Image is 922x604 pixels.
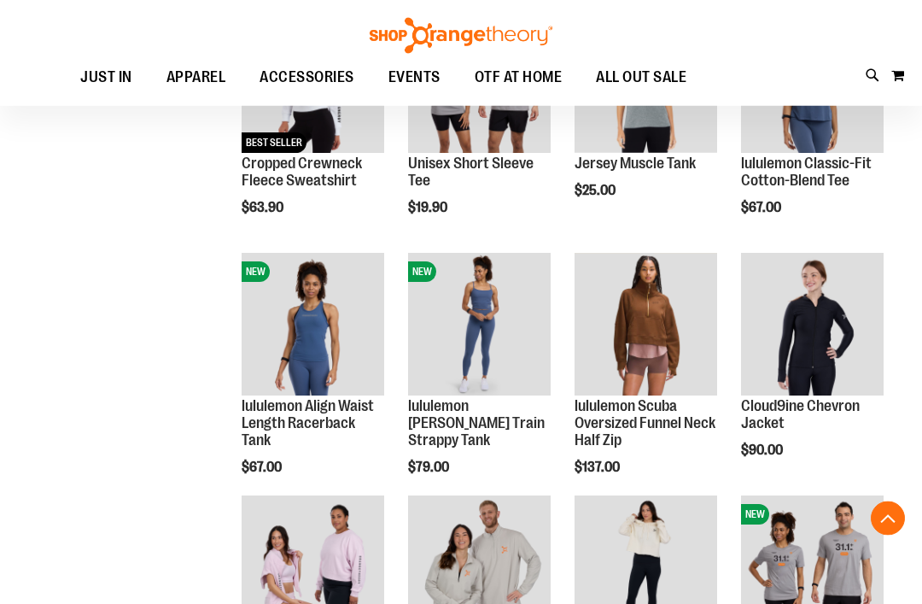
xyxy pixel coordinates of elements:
[400,3,559,260] div: product
[575,460,622,476] span: $137.00
[575,184,618,199] span: $25.00
[242,133,306,154] span: BEST SELLER
[475,58,563,97] span: OTF AT HOME
[732,245,892,502] div: product
[741,155,872,190] a: lululemon Classic-Fit Cotton-Blend Tee
[408,201,450,216] span: $19.90
[566,245,726,519] div: product
[242,460,284,476] span: $67.00
[400,245,559,519] div: product
[596,58,686,97] span: ALL OUT SALE
[408,398,545,449] a: lululemon [PERSON_NAME] Train Strappy Tank
[575,254,717,396] img: lululemon Scuba Oversized Funnel Neck Half Zip
[242,155,362,190] a: Cropped Crewneck Fleece Sweatshirt
[741,443,785,459] span: $90.00
[388,58,441,97] span: EVENTS
[871,501,905,536] button: Back To Top
[732,3,892,260] div: product
[575,155,696,173] a: Jersey Muscle Tank
[741,254,884,396] img: Cloud9ine Chevron Jacket
[242,254,384,396] img: lululemon Align Waist Length Racerback Tank
[242,254,384,399] a: lululemon Align Waist Length Racerback TankNEW
[575,398,715,449] a: lululemon Scuba Oversized Funnel Neck Half Zip
[741,201,784,216] span: $67.00
[80,58,132,97] span: JUST IN
[408,254,551,399] a: lululemon Wunder Train Strappy TankNEW
[741,505,769,525] span: NEW
[166,58,226,97] span: APPAREL
[741,398,860,432] a: Cloud9ine Chevron Jacket
[242,398,374,449] a: lululemon Align Waist Length Racerback Tank
[741,254,884,399] a: Cloud9ine Chevron Jacket
[233,3,393,260] div: product
[575,254,717,399] a: lululemon Scuba Oversized Funnel Neck Half Zip
[566,3,726,243] div: product
[242,201,286,216] span: $63.90
[233,245,393,519] div: product
[408,155,534,190] a: Unisex Short Sleeve Tee
[367,18,555,54] img: Shop Orangetheory
[260,58,354,97] span: ACCESSORIES
[408,460,452,476] span: $79.00
[242,262,270,283] span: NEW
[408,262,436,283] span: NEW
[408,254,551,396] img: lululemon Wunder Train Strappy Tank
